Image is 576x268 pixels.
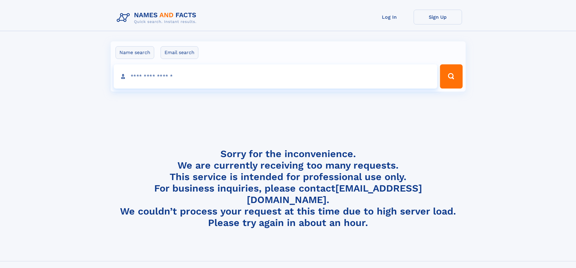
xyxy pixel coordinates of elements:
[365,10,414,24] a: Log In
[440,64,462,89] button: Search Button
[114,10,201,26] img: Logo Names and Facts
[114,148,462,229] h4: Sorry for the inconvenience. We are currently receiving too many requests. This service is intend...
[161,46,198,59] label: Email search
[116,46,154,59] label: Name search
[114,64,438,89] input: search input
[414,10,462,24] a: Sign Up
[247,182,422,205] a: [EMAIL_ADDRESS][DOMAIN_NAME]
